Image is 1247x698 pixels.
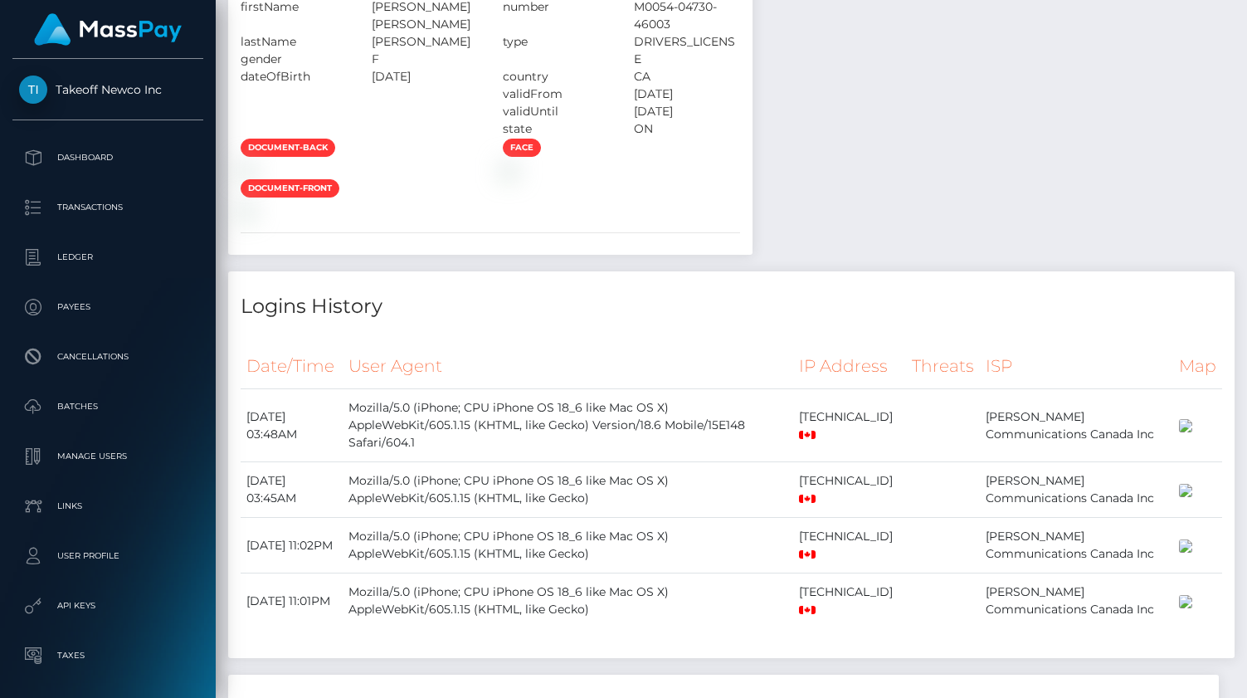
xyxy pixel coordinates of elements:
[19,593,197,618] p: API Keys
[490,85,621,103] div: validFrom
[343,518,793,574] td: Mozilla/5.0 (iPhone; CPU iPhone OS 18_6 like Mac OS X) AppleWebKit/605.1.15 (KHTML, like Gecko)
[19,643,197,668] p: Taxes
[793,344,906,389] th: IP Address
[19,195,197,220] p: Transactions
[980,344,1173,389] th: ISP
[1173,344,1222,389] th: Map
[1179,539,1192,553] img: 200x100
[19,76,47,104] img: Takeoff Newco Inc
[980,518,1173,574] td: [PERSON_NAME] Communications Canada Inc
[12,386,203,427] a: Batches
[799,431,816,439] img: ca.png
[490,33,621,68] div: type
[980,462,1173,518] td: [PERSON_NAME] Communications Canada Inc
[12,137,203,178] a: Dashboard
[241,344,343,389] th: Date/Time
[490,120,621,138] div: state
[241,179,339,198] span: document-front
[12,486,203,527] a: Links
[12,535,203,577] a: User Profile
[343,344,793,389] th: User Agent
[228,68,359,85] div: dateOfBirth
[906,344,980,389] th: Threats
[621,120,753,138] div: ON
[1179,595,1192,608] img: 200x100
[19,344,197,369] p: Cancellations
[621,103,753,120] div: [DATE]
[241,292,1222,321] h4: Logins History
[12,436,203,477] a: Manage Users
[12,286,203,328] a: Payees
[34,13,182,46] img: MassPay Logo
[359,33,490,51] div: [PERSON_NAME]
[490,68,621,85] div: country
[228,33,359,51] div: lastName
[12,585,203,627] a: API Keys
[503,139,541,157] span: face
[1179,419,1192,432] img: 200x100
[19,494,197,519] p: Links
[621,33,753,68] div: DRIVERS_LICENSE
[241,164,254,177] img: b671ae2b-3629-43a5-9a3a-b979af92cc65
[19,394,197,419] p: Batches
[241,139,335,157] span: document-back
[359,51,490,68] div: F
[799,606,816,614] img: ca.png
[241,574,343,629] td: [DATE] 11:01PM
[343,462,793,518] td: Mozilla/5.0 (iPhone; CPU iPhone OS 18_6 like Mac OS X) AppleWebKit/605.1.15 (KHTML, like Gecko)
[12,237,203,278] a: Ledger
[490,103,621,120] div: validUntil
[793,389,906,462] td: [TECHNICAL_ID]
[19,544,197,569] p: User Profile
[503,164,516,177] img: 3c322e0c-555b-4465-a1c1-1b8f21618c3d
[12,187,203,228] a: Transactions
[228,51,359,68] div: gender
[241,518,343,574] td: [DATE] 11:02PM
[621,68,753,85] div: CA
[19,145,197,170] p: Dashboard
[19,245,197,270] p: Ledger
[793,462,906,518] td: [TECHNICAL_ID]
[19,295,197,320] p: Payees
[980,389,1173,462] td: [PERSON_NAME] Communications Canada Inc
[241,389,343,462] td: [DATE] 03:48AM
[241,462,343,518] td: [DATE] 03:45AM
[1179,484,1192,497] img: 200x100
[980,574,1173,629] td: [PERSON_NAME] Communications Canada Inc
[359,68,490,85] div: [DATE]
[343,574,793,629] td: Mozilla/5.0 (iPhone; CPU iPhone OS 18_6 like Mac OS X) AppleWebKit/605.1.15 (KHTML, like Gecko)
[241,204,254,217] img: 1b75c66b-aeff-4a58-aafa-8996b4d24573
[793,574,906,629] td: [TECHNICAL_ID]
[12,635,203,676] a: Taxes
[799,550,816,559] img: ca.png
[621,85,753,103] div: [DATE]
[12,82,203,97] span: Takeoff Newco Inc
[793,518,906,574] td: [TECHNICAL_ID]
[799,495,816,503] img: ca.png
[12,336,203,378] a: Cancellations
[343,389,793,462] td: Mozilla/5.0 (iPhone; CPU iPhone OS 18_6 like Mac OS X) AppleWebKit/605.1.15 (KHTML, like Gecko) V...
[19,444,197,469] p: Manage Users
